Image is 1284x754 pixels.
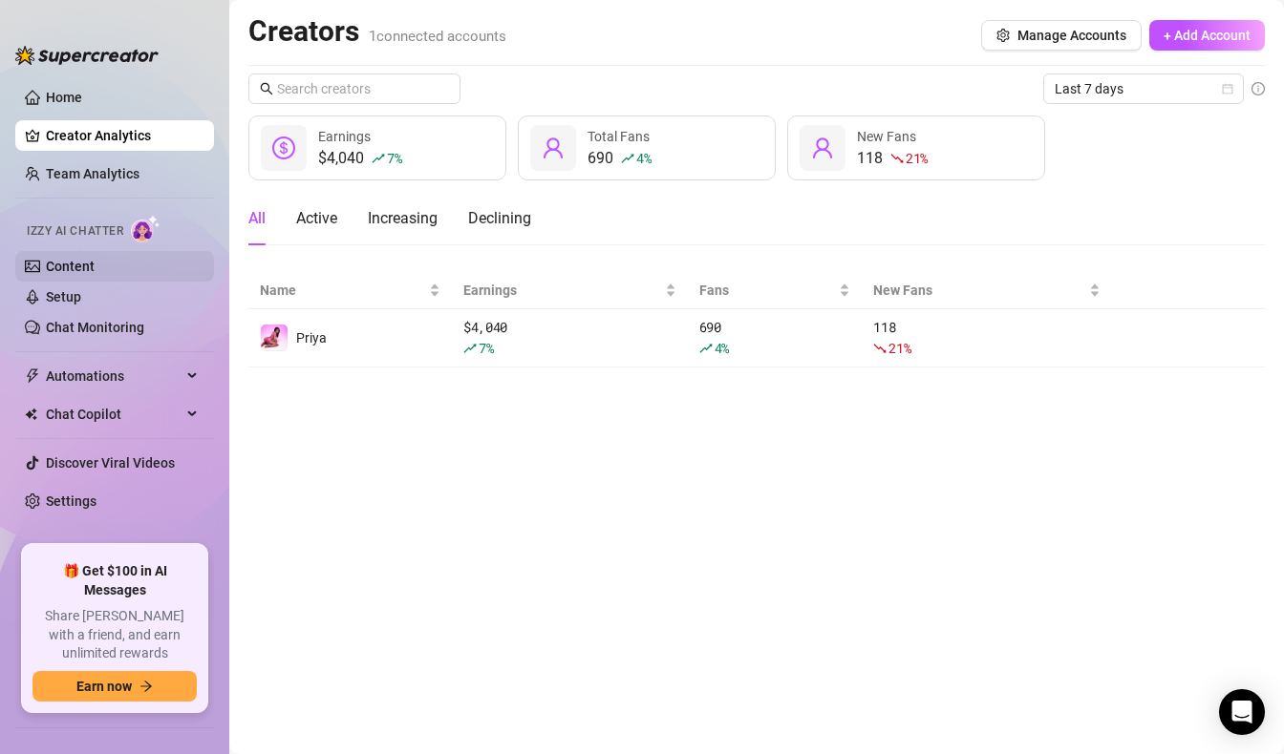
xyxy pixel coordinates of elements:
[588,147,651,170] div: 690
[906,149,928,167] span: 21 %
[32,607,197,663] span: Share [PERSON_NAME] with a friend, and earn unlimited rewards
[1164,28,1251,43] span: + Add Account
[1017,28,1126,43] span: Manage Accounts
[131,215,160,242] img: AI Chatter
[46,289,81,304] a: Setup
[463,280,661,301] span: Earnings
[248,272,452,309] th: Name
[862,272,1112,309] th: New Fans
[1149,20,1265,51] button: + Add Account
[248,13,506,50] h2: Creators
[25,368,40,384] span: thunderbolt
[46,493,96,509] a: Settings
[46,120,199,151] a: Creator Analytics
[25,408,37,421] img: Chat Copilot
[981,20,1142,51] button: Manage Accounts
[463,317,676,359] div: $ 4,040
[15,46,159,65] img: logo-BBDzfeDw.svg
[542,136,565,159] span: user
[296,330,327,346] span: Priya
[76,679,132,694] span: Earn now
[715,339,729,357] span: 4 %
[890,152,904,165] span: fall
[1219,689,1265,735] div: Open Intercom Messenger
[260,82,273,95] span: search
[699,317,851,359] div: 690
[318,129,371,144] span: Earnings
[27,222,123,241] span: Izzy AI Chatter
[46,90,82,105] a: Home
[261,325,288,351] img: Priya
[888,339,910,357] span: 21 %
[260,280,425,301] span: Name
[873,280,1085,301] span: New Fans
[296,207,337,230] div: Active
[272,136,295,159] span: dollar-circle
[318,147,401,170] div: $4,040
[996,29,1010,42] span: setting
[857,147,928,170] div: 118
[857,129,916,144] span: New Fans
[1252,82,1265,95] span: info-circle
[588,129,650,144] span: Total Fans
[372,152,385,165] span: rise
[46,399,182,429] span: Chat Copilot
[873,317,1101,359] div: 118
[277,78,434,99] input: Search creators
[46,361,182,391] span: Automations
[139,680,153,693] span: arrow-right
[688,272,863,309] th: Fans
[699,280,836,301] span: Fans
[636,149,651,167] span: 4 %
[452,272,688,309] th: Earnings
[1222,83,1233,94] span: calendar
[699,342,713,355] span: rise
[248,207,266,230] div: All
[46,320,144,335] a: Chat Monitoring
[32,562,197,599] span: 🎁 Get $100 in AI Messages
[387,149,401,167] span: 7 %
[46,166,139,181] a: Team Analytics
[32,671,197,702] button: Earn nowarrow-right
[46,259,95,274] a: Content
[479,339,493,357] span: 7 %
[368,207,438,230] div: Increasing
[46,455,175,471] a: Discover Viral Videos
[1055,74,1232,103] span: Last 7 days
[811,136,834,159] span: user
[621,152,634,165] span: rise
[463,342,477,355] span: rise
[468,207,531,230] div: Declining
[873,342,887,355] span: fall
[369,28,506,45] span: 1 connected accounts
